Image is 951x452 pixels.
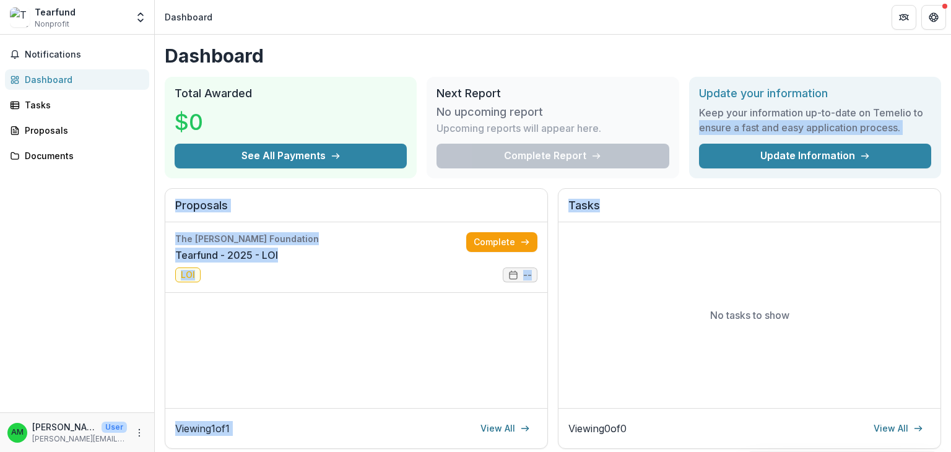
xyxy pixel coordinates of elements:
img: Tearfund [10,7,30,27]
h2: Tasks [568,199,931,222]
a: View All [866,419,931,438]
button: More [132,425,147,440]
p: Viewing 0 of 0 [568,421,627,436]
button: Open entity switcher [132,5,149,30]
span: Nonprofit [35,19,69,30]
div: Tearfund [35,6,76,19]
div: Andrew Meredith-Jones [11,428,24,437]
a: Proposals [5,120,149,141]
h2: Total Awarded [175,87,407,100]
p: User [102,422,127,433]
div: Proposals [25,124,139,137]
p: [PERSON_NAME][EMAIL_ADDRESS][PERSON_NAME][DOMAIN_NAME] [32,433,127,445]
p: No tasks to show [710,308,789,323]
h1: Dashboard [165,45,941,67]
a: Documents [5,146,149,166]
button: Get Help [921,5,946,30]
div: Documents [25,149,139,162]
a: Complete [466,232,537,252]
a: Dashboard [5,69,149,90]
p: [PERSON_NAME] [32,420,97,433]
p: Upcoming reports will appear here. [436,121,601,136]
h3: Keep your information up-to-date on Temelio to ensure a fast and easy application process. [699,105,931,135]
h3: No upcoming report [436,105,543,119]
h2: Proposals [175,199,537,222]
span: Notifications [25,50,144,60]
h2: Next Report [436,87,669,100]
div: Dashboard [165,11,212,24]
div: Dashboard [25,73,139,86]
button: See All Payments [175,144,407,168]
a: Tearfund - 2025 - LOI [175,248,278,263]
button: Partners [892,5,916,30]
h2: Update your information [699,87,931,100]
a: View All [473,419,537,438]
a: Tasks [5,95,149,115]
p: Viewing 1 of 1 [175,421,230,436]
a: Update Information [699,144,931,168]
nav: breadcrumb [160,8,217,26]
div: Tasks [25,98,139,111]
h3: $0 [175,105,267,139]
button: Notifications [5,45,149,64]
